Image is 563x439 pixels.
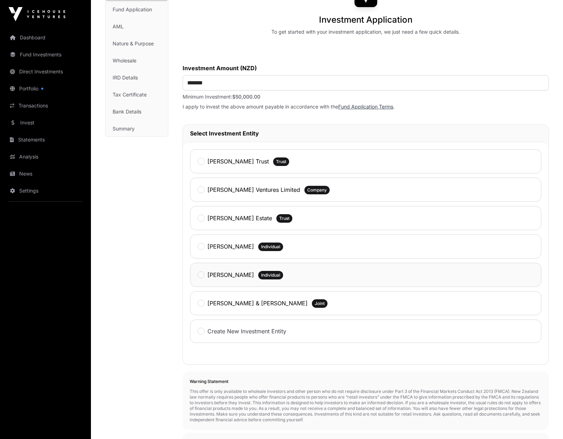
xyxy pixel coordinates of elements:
label: [PERSON_NAME] Estate [207,214,272,222]
span: Individual [261,272,280,278]
a: Portfolio [6,81,85,96]
p: Minimum Investment: [183,93,549,100]
a: Direct Investments [6,64,85,79]
p: This offer is only available to wholeale investors and other person who do not require disclosure... [190,389,542,423]
span: Individual [261,244,280,250]
span: Joint [315,301,325,306]
h1: Investment Application [319,14,412,26]
a: Analysis [6,149,85,165]
span: Company [307,187,327,193]
div: To get started with your investment application, we just need a few quick details. [271,28,460,35]
span: Trust [279,216,289,221]
label: [PERSON_NAME] [207,242,254,251]
p: I apply to invest the above amount payable in accordance with the . [183,103,549,110]
label: [PERSON_NAME] [207,271,254,279]
a: Statements [6,132,85,148]
label: Investment Amount (NZD) [183,64,549,72]
a: Fund Investments [6,47,85,62]
label: Create New Investment Entity [207,327,286,335]
a: Transactions [6,98,85,113]
iframe: Chat Widget [527,405,563,439]
img: Icehouse Ventures Logo [9,7,65,21]
a: News [6,166,85,182]
a: Fund Application Terms [338,104,393,110]
h2: Select Investment Entity [190,129,541,138]
a: Settings [6,183,85,199]
label: [PERSON_NAME] Trust [207,157,269,166]
span: $50,000.00 [232,94,260,100]
a: Invest [6,115,85,130]
label: [PERSON_NAME] Ventures Limited [207,185,300,194]
h2: Warning Statement [190,379,542,384]
label: [PERSON_NAME] & [PERSON_NAME] [207,299,308,307]
a: Dashboard [6,30,85,45]
span: Trust [276,159,286,165]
